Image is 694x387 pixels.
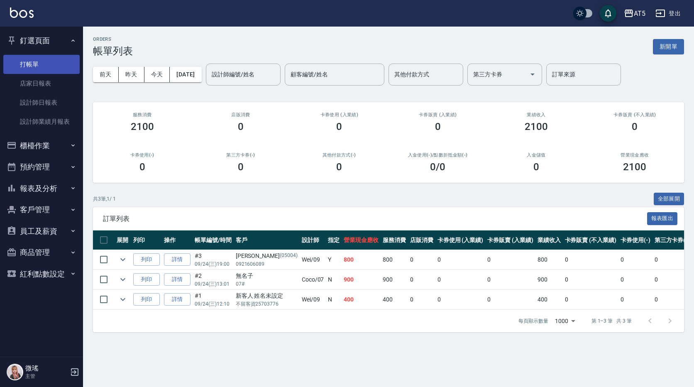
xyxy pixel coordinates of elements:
[117,253,129,266] button: expand row
[535,270,563,289] td: 900
[632,121,638,132] h3: 0
[618,230,652,250] th: 卡券使用(-)
[647,212,678,225] button: 報表匯出
[3,178,80,199] button: 報表及分析
[236,291,298,300] div: 新客人 姓名未設定
[652,250,692,269] td: 0
[115,230,131,250] th: 展開
[144,67,170,82] button: 今天
[408,230,435,250] th: 店販消費
[430,161,445,173] h3: 0 /0
[93,37,133,42] h2: ORDERS
[326,270,342,289] td: N
[133,253,160,266] button: 列印
[3,220,80,242] button: 員工及薪資
[618,270,652,289] td: 0
[195,300,232,308] p: 09/24 (三) 12:10
[164,253,191,266] a: 詳情
[3,30,80,51] button: 釘選頁面
[634,8,645,19] div: AT5
[103,112,181,118] h3: 服務消費
[336,161,342,173] h3: 0
[10,7,34,18] img: Logo
[533,161,539,173] h3: 0
[435,250,486,269] td: 0
[300,270,326,289] td: Coco /07
[300,152,379,158] h2: 其他付款方式(-)
[193,270,234,289] td: #2
[485,250,535,269] td: 0
[591,317,632,325] p: 第 1–3 筆 共 3 筆
[236,272,298,280] div: 無名子
[342,290,381,309] td: 400
[300,230,326,250] th: 設計師
[236,280,298,288] p: 07#
[93,67,119,82] button: 前天
[201,112,280,118] h2: 店販消費
[300,250,326,269] td: Wei /09
[398,112,477,118] h2: 卡券販賣 (入業績)
[3,74,80,93] a: 店家日報表
[525,121,548,132] h3: 2100
[164,293,191,306] a: 詳情
[435,290,486,309] td: 0
[652,270,692,289] td: 0
[518,317,548,325] p: 每頁顯示數量
[563,230,618,250] th: 卡券販賣 (不入業績)
[119,67,144,82] button: 昨天
[3,93,80,112] a: 設計師日報表
[3,55,80,74] a: 打帳單
[326,230,342,250] th: 指定
[201,152,280,158] h2: 第三方卡券(-)
[103,152,181,158] h2: 卡券使用(-)
[195,280,232,288] p: 09/24 (三) 13:01
[117,293,129,306] button: expand row
[653,42,684,50] a: 新開單
[563,250,618,269] td: 0
[652,290,692,309] td: 0
[164,273,191,286] a: 詳情
[170,67,201,82] button: [DATE]
[535,250,563,269] td: 800
[139,161,145,173] h3: 0
[535,290,563,309] td: 400
[381,270,408,289] td: 900
[117,273,129,286] button: expand row
[497,152,575,158] h2: 入金儲值
[7,364,23,380] img: Person
[563,270,618,289] td: 0
[408,270,435,289] td: 0
[3,242,80,263] button: 商品管理
[618,290,652,309] td: 0
[103,215,647,223] span: 訂單列表
[238,121,244,132] h3: 0
[563,290,618,309] td: 0
[300,112,379,118] h2: 卡券使用 (入業績)
[133,293,160,306] button: 列印
[600,5,616,22] button: save
[326,250,342,269] td: Y
[552,310,578,332] div: 1000
[647,214,678,222] a: 報表匯出
[193,250,234,269] td: #3
[381,230,408,250] th: 服務消費
[497,112,575,118] h2: 業績收入
[408,290,435,309] td: 0
[652,230,692,250] th: 第三方卡券(-)
[526,68,539,81] button: Open
[485,270,535,289] td: 0
[342,270,381,289] td: 900
[300,290,326,309] td: Wei /09
[93,195,116,203] p: 共 3 筆, 1 / 1
[652,6,684,21] button: 登出
[162,230,193,250] th: 操作
[618,250,652,269] td: 0
[3,199,80,220] button: 客戶管理
[25,372,68,380] p: 主管
[596,152,674,158] h2: 營業現金應收
[535,230,563,250] th: 業績收入
[236,252,298,260] div: [PERSON_NAME]
[193,290,234,309] td: #1
[381,250,408,269] td: 800
[195,260,232,268] p: 09/24 (三) 19:00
